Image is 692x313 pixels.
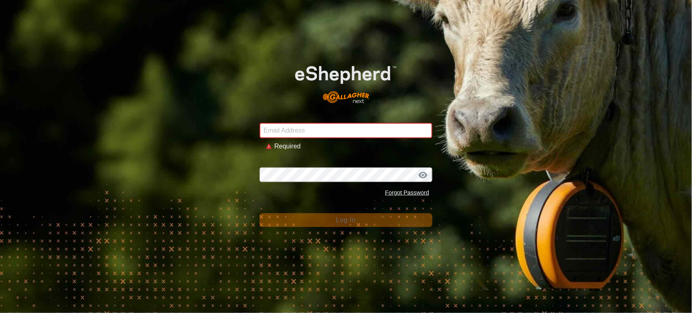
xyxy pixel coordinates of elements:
a: Forgot Password [385,189,429,196]
span: Log In [336,217,356,223]
button: Log In [260,213,433,227]
img: E-shepherd Logo [277,51,415,110]
input: Email Address [260,123,433,138]
div: Required [275,141,426,151]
